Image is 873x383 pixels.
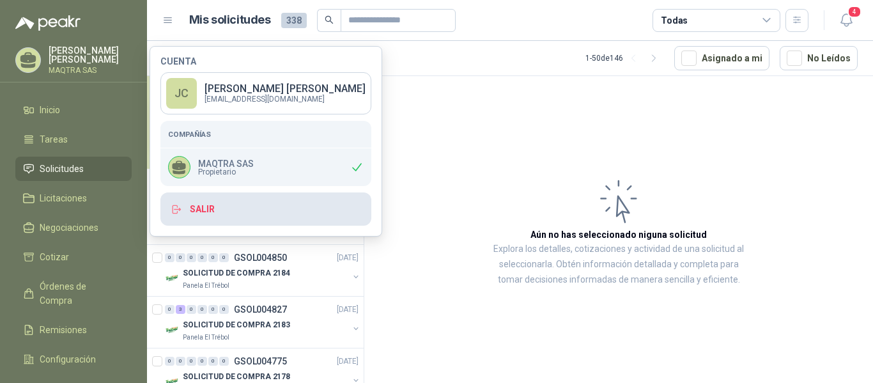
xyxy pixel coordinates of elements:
[15,98,132,122] a: Inicio
[15,215,132,240] a: Negociaciones
[15,157,132,181] a: Solicitudes
[492,242,745,288] p: Explora los detalles, cotizaciones y actividad de una solicitud al seleccionarla. Obtén informaci...
[187,305,196,314] div: 0
[15,274,132,313] a: Órdenes de Compra
[40,103,60,117] span: Inicio
[325,15,334,24] span: search
[530,228,707,242] h3: Aún no has seleccionado niguna solicitud
[661,13,688,27] div: Todas
[40,221,98,235] span: Negociaciones
[176,253,185,262] div: 0
[187,253,196,262] div: 0
[40,162,84,176] span: Solicitudes
[234,253,287,262] p: GSOL004850
[234,357,287,366] p: GSOL004775
[835,9,858,32] button: 4
[183,281,229,291] p: Panela El Trébol
[15,127,132,152] a: Tareas
[197,305,207,314] div: 0
[197,253,207,262] div: 0
[780,46,858,70] button: No Leídos
[165,253,174,262] div: 0
[205,84,366,94] p: [PERSON_NAME] [PERSON_NAME]
[160,57,371,66] h4: Cuenta
[165,305,174,314] div: 0
[183,332,229,343] p: Panela El Trébol
[15,245,132,269] a: Cotizar
[15,186,132,210] a: Licitaciones
[197,357,207,366] div: 0
[40,250,69,264] span: Cotizar
[40,279,120,308] span: Órdenes de Compra
[15,347,132,371] a: Configuración
[160,192,371,226] button: Salir
[189,11,271,29] h1: Mis solicitudes
[40,323,87,337] span: Remisiones
[208,253,218,262] div: 0
[208,305,218,314] div: 0
[168,129,364,140] h5: Compañías
[49,66,132,74] p: MAQTRA SAS
[49,46,132,64] p: [PERSON_NAME] [PERSON_NAME]
[160,148,371,186] div: MAQTRA SASPropietario
[219,253,229,262] div: 0
[847,6,861,18] span: 4
[337,252,359,264] p: [DATE]
[40,132,68,146] span: Tareas
[187,357,196,366] div: 0
[176,357,185,366] div: 0
[15,318,132,342] a: Remisiones
[183,319,290,331] p: SOLICITUD DE COMPRA 2183
[165,250,361,291] a: 0 0 0 0 0 0 GSOL004850[DATE] Company LogoSOLICITUD DE COMPRA 2184Panela El Trébol
[219,305,229,314] div: 0
[219,357,229,366] div: 0
[198,168,254,176] span: Propietario
[208,357,218,366] div: 0
[165,270,180,286] img: Company Logo
[165,322,180,338] img: Company Logo
[183,267,290,279] p: SOLICITUD DE COMPRA 2184
[585,48,664,68] div: 1 - 50 de 146
[337,304,359,316] p: [DATE]
[337,356,359,368] p: [DATE]
[176,305,185,314] div: 3
[166,78,197,109] div: JC
[40,191,87,205] span: Licitaciones
[15,15,81,31] img: Logo peakr
[205,95,366,103] p: [EMAIL_ADDRESS][DOMAIN_NAME]
[165,357,174,366] div: 0
[160,72,371,114] a: JC[PERSON_NAME] [PERSON_NAME][EMAIL_ADDRESS][DOMAIN_NAME]
[674,46,769,70] button: Asignado a mi
[234,305,287,314] p: GSOL004827
[40,352,96,366] span: Configuración
[198,159,254,168] p: MAQTRA SAS
[281,13,307,28] span: 338
[165,302,361,343] a: 0 3 0 0 0 0 GSOL004827[DATE] Company LogoSOLICITUD DE COMPRA 2183Panela El Trébol
[183,371,290,383] p: SOLICITUD DE COMPRA 2178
